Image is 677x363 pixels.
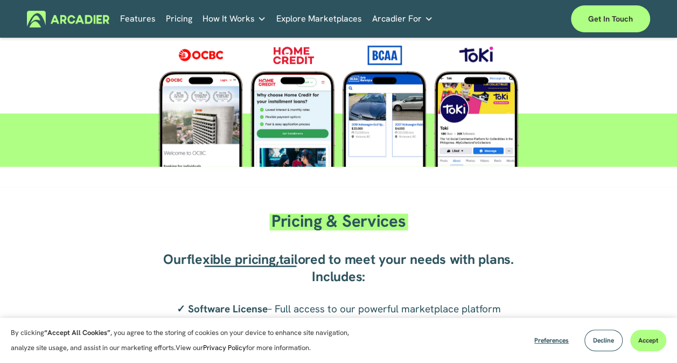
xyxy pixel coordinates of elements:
a: Privacy Policy [203,343,246,352]
img: Arcadier [27,11,109,27]
span: Our [163,250,186,268]
span: Decline [593,336,614,345]
p: By clicking , you agree to the storing of cookies on your device to enhance site navigation, anal... [11,325,361,355]
iframe: Chat Widget [623,311,677,363]
a: , [276,250,279,268]
strong: “Accept All Cookies” [44,328,110,337]
a: folder dropdown [203,10,266,27]
a: Pricing [166,10,192,27]
strong: ✓ [177,302,185,316]
button: Preferences [526,330,577,351]
span: Preferences [534,336,569,345]
button: Decline [584,330,623,351]
a: Explore Marketplaces [276,10,362,27]
a: Get in touch [571,5,650,32]
a: folder dropdown [372,10,433,27]
a: Features [120,10,156,27]
span: Pricing & Services [271,210,406,232]
span: tailored to meet your needs with plans. Includes: [278,250,517,285]
span: How It Works [203,11,255,26]
strong: Software License [188,302,268,316]
a: flexible pricing [187,250,276,268]
span: Arcadier For [372,11,422,26]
